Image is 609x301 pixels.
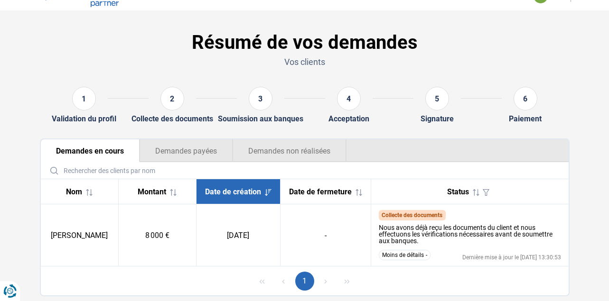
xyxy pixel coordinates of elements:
div: Acceptation [328,114,369,123]
p: Vos clients [40,56,570,68]
span: Date de fermeture [289,187,352,196]
button: Demandes en cours [41,139,140,162]
div: Dernière mise à jour le [DATE] 13:30:53 [462,255,561,260]
div: Signature [421,114,454,123]
span: Montant [138,187,166,196]
h1: Résumé de vos demandes [40,31,570,54]
button: Next Page [316,272,335,291]
div: 4 [337,87,361,110]
div: 5 [425,87,449,110]
div: Paiement [509,114,542,123]
button: Demandes non réalisées [233,139,347,162]
div: 3 [249,87,272,110]
div: Collecte des documents [131,114,213,123]
div: Nous avons déjà reçu les documents du client et nous effectuons les vérifications nécessaires ava... [379,224,561,244]
span: Nom [66,187,82,196]
button: Page 1 [295,272,314,291]
div: 1 [72,87,96,110]
button: Last Page [337,272,356,291]
button: Moins de détails [379,250,431,260]
td: [PERSON_NAME] [41,204,119,266]
span: Date de création [205,187,261,196]
button: Demandes payées [140,139,233,162]
button: First Page [253,272,272,291]
span: Collecte des documents [382,212,442,219]
td: [DATE] [196,204,280,266]
div: 6 [514,87,537,110]
div: Soumission aux banques [218,114,303,123]
td: - [280,204,371,266]
button: Previous Page [274,272,293,291]
span: Status [447,187,469,196]
td: 8 000 € [118,204,196,266]
input: Rechercher des clients par nom [45,162,565,179]
div: 2 [160,87,184,110]
div: Validation du profil [52,114,116,123]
